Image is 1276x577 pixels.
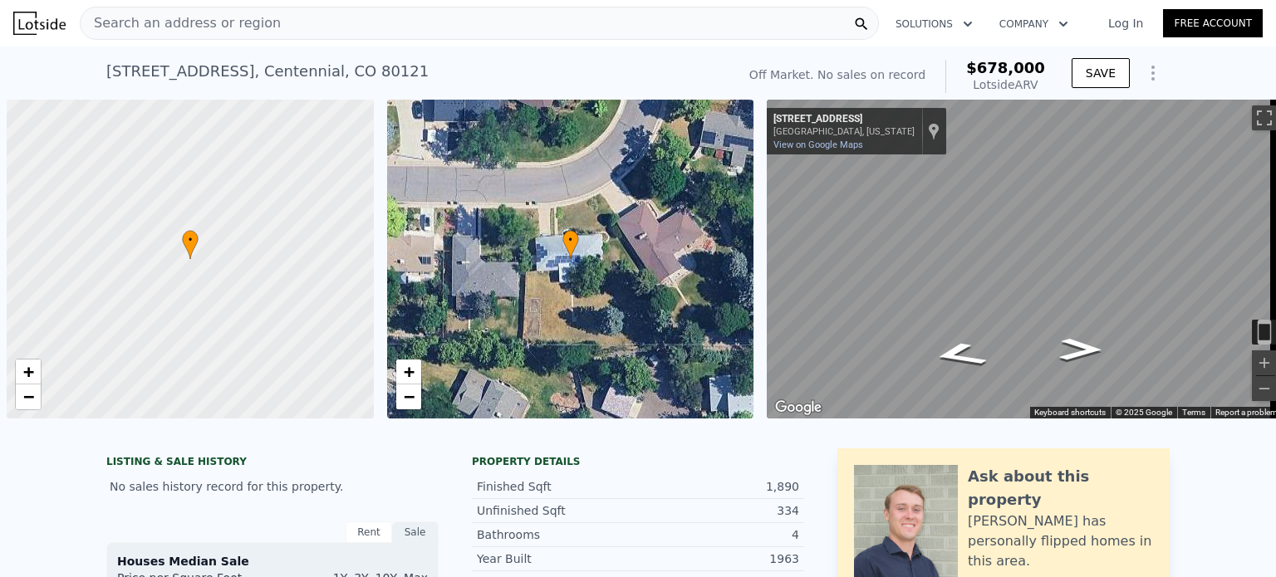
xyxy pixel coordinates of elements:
div: • [182,230,199,259]
a: View on Google Maps [773,139,863,150]
button: Company [986,9,1082,39]
span: − [403,386,414,407]
div: Houses Median Sale [117,553,428,570]
button: Keyboard shortcuts [1034,407,1106,418]
a: Free Account [1163,9,1263,37]
span: + [23,361,34,382]
button: SAVE [1072,58,1130,88]
div: [PERSON_NAME] has personally flipped homes in this area. [968,511,1153,571]
a: Zoom in [16,359,41,384]
span: + [403,361,414,382]
span: • [562,232,579,247]
a: Log In [1088,15,1163,32]
button: Show Options [1136,56,1170,90]
div: • [562,230,579,259]
div: Rent [346,521,392,543]
a: Open this area in Google Maps (opens a new window) [771,397,826,418]
span: − [23,386,34,407]
span: $678,000 [966,59,1045,76]
path: Go Northeast, E Lake Way [909,336,1011,374]
div: Bathrooms [477,526,638,543]
div: 1,890 [638,478,799,495]
span: Search an address or region [81,13,281,33]
span: © 2025 Google [1116,408,1172,417]
img: Google [771,397,826,418]
a: Zoom out [396,384,421,409]
a: Zoom in [396,359,421,384]
div: Finished Sqft [477,478,638,495]
div: 1963 [638,550,799,567]
div: Ask about this property [968,465,1153,511]
button: Solutions [882,9,986,39]
div: 4 [638,526,799,543]
div: [STREET_ADDRESS] , Centennial , CO 80121 [106,60,429,83]
a: Show location on map [928,122,940,140]
div: Lotside ARV [966,76,1045,93]
a: Zoom out [16,384,41,409]
span: • [182,232,199,247]
div: No sales history record for this property. [106,472,439,501]
div: [STREET_ADDRESS] [773,113,915,126]
div: LISTING & SALE HISTORY [106,455,439,472]
path: Go West, E Lake Way [1042,333,1121,365]
div: 334 [638,502,799,519]
div: [GEOGRAPHIC_DATA], [US_STATE] [773,126,915,137]
div: Off Market. No sales on record [749,66,925,83]
div: Unfinished Sqft [477,502,638,519]
div: Sale [392,521,439,543]
div: Property details [472,455,804,468]
div: Year Built [477,550,638,567]
a: Terms (opens in new tab) [1182,408,1205,417]
img: Lotside [13,12,66,35]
